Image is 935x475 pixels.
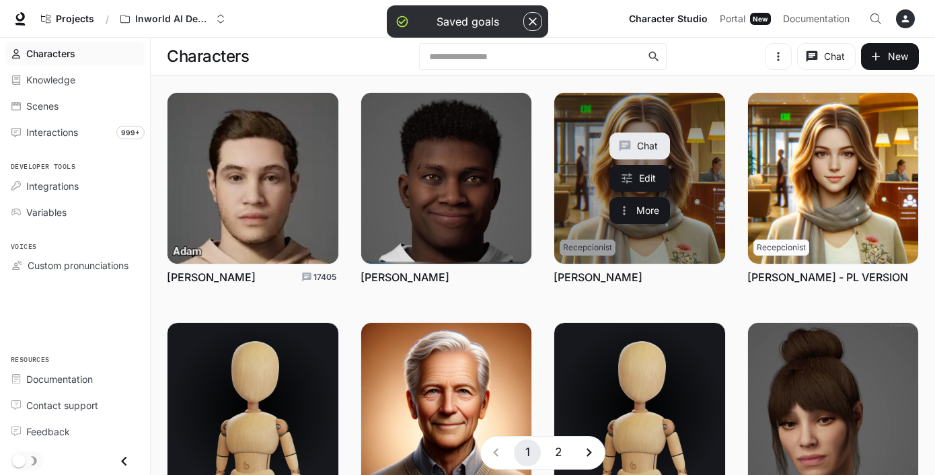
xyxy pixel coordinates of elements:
a: Variables [5,200,145,224]
span: Dark mode toggle [12,453,26,468]
button: Chat with Aida Carewell [609,133,670,159]
a: [PERSON_NAME] [361,270,449,285]
span: Custom pronunciations [28,258,128,272]
div: / [100,12,114,26]
a: Knowledge [5,68,145,92]
span: Variables [26,205,67,219]
a: Interactions [5,120,145,144]
a: Total conversations [301,271,336,283]
span: Knowledge [26,73,75,87]
span: Projects [56,13,94,25]
button: page 1 [514,439,541,466]
span: Character Studio [629,11,708,28]
span: Scenes [26,99,59,113]
a: Scenes [5,94,145,118]
a: PortalNew [714,5,776,32]
button: Open workspace menu [114,5,231,32]
div: Saved goals [437,13,499,30]
span: Feedback [26,425,70,439]
a: Integrations [5,174,145,198]
a: Character Studio [624,5,713,32]
h1: Characters [167,43,249,70]
p: Inworld AI Demos kamil [135,13,211,25]
button: Close drawer [109,447,139,475]
img: Aida Carewell - PL VERSION [748,93,919,264]
a: Custom pronunciations [5,254,145,277]
nav: pagination navigation [480,436,605,470]
a: Aida Carewell [554,93,725,264]
button: Open Command Menu [862,5,889,32]
a: Contact support [5,394,145,417]
button: New [861,43,919,70]
span: 999+ [116,126,145,139]
a: Characters [5,42,145,65]
img: Adam [167,93,338,264]
a: Feedback [5,420,145,443]
a: [PERSON_NAME] - PL VERSION [747,270,908,285]
span: Documentation [783,11,850,28]
span: Contact support [26,398,98,412]
span: Characters [26,46,75,61]
a: Go to projects [35,5,100,32]
button: Go to page 2 [545,439,572,466]
button: Chat [797,43,856,70]
a: Documentation [778,5,860,32]
span: Portal [720,11,745,28]
div: New [750,13,771,25]
span: Integrations [26,179,79,193]
a: Documentation [5,367,145,391]
p: 17405 [313,271,336,283]
img: Adebayo Ogunlesi [361,93,532,264]
button: More actions [609,197,670,224]
span: Interactions [26,125,78,139]
a: Edit Aida Carewell [609,165,670,192]
button: Go to next page [576,439,603,466]
span: Documentation [26,372,93,386]
a: [PERSON_NAME] [554,270,642,285]
a: [PERSON_NAME] [167,270,256,285]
